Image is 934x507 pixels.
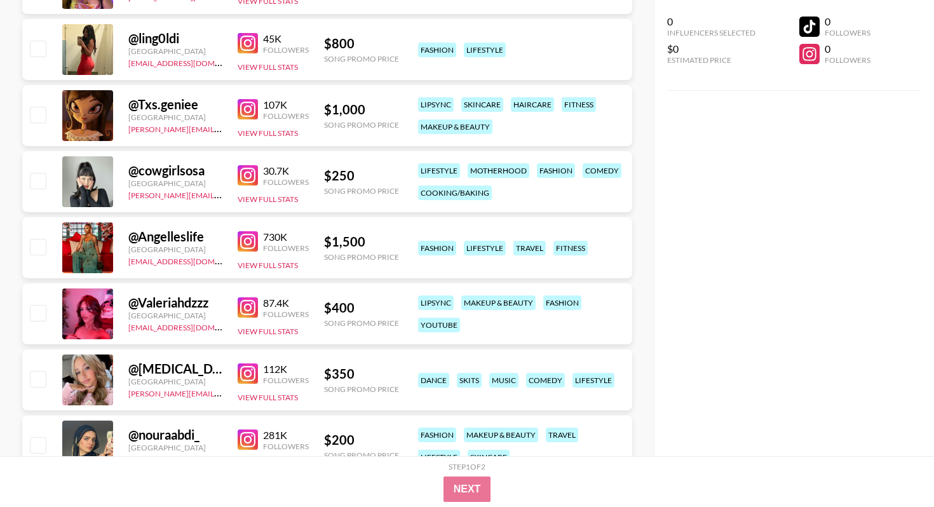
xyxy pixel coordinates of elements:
button: View Full Stats [238,194,298,204]
div: @ Angelleslife [128,229,222,245]
div: 0 [825,43,870,55]
div: comedy [526,373,565,388]
div: Influencers Selected [667,28,755,37]
div: @ [MEDICAL_DATA].[PERSON_NAME] [128,361,222,377]
div: travel [546,428,578,442]
a: [PERSON_NAME][EMAIL_ADDRESS][DOMAIN_NAME] [128,122,316,134]
div: $ 1,500 [324,234,399,250]
div: Followers [263,375,309,385]
div: fitness [562,97,596,112]
div: 281K [263,429,309,442]
div: $ 200 [324,432,399,448]
div: $ 1,000 [324,102,399,118]
div: Followers [825,55,870,65]
div: youtube [418,318,460,332]
div: Song Promo Price [324,252,399,262]
div: [GEOGRAPHIC_DATA] [128,377,222,386]
div: Song Promo Price [324,54,399,64]
div: Estimated Price [667,55,755,65]
div: fashion [543,295,581,310]
div: makeup & beauty [418,119,492,134]
div: [GEOGRAPHIC_DATA] [128,179,222,188]
div: motherhood [468,163,529,178]
div: $ 250 [324,168,399,184]
div: [GEOGRAPHIC_DATA] [128,46,222,56]
div: @ nouraabdi_ [128,427,222,443]
div: 30.7K [263,165,309,177]
div: music [489,373,518,388]
div: Followers [263,309,309,319]
button: View Full Stats [238,62,298,72]
div: fashion [418,43,456,57]
div: Song Promo Price [324,450,399,460]
div: makeup & beauty [461,295,536,310]
button: View Full Stats [238,393,298,402]
div: Song Promo Price [324,186,399,196]
div: Step 1 of 2 [449,462,485,471]
div: Song Promo Price [324,384,399,394]
div: [GEOGRAPHIC_DATA] [128,245,222,254]
button: View Full Stats [238,327,298,336]
a: [PERSON_NAME][EMAIL_ADDRESS][DOMAIN_NAME] [128,188,316,200]
div: skincare [468,450,510,464]
div: Followers [263,177,309,187]
img: Instagram [238,297,258,318]
div: Followers [825,28,870,37]
div: travel [513,241,546,255]
div: $0 [667,43,755,55]
div: lipsync [418,97,454,112]
a: [EMAIL_ADDRESS][DOMAIN_NAME] [128,320,256,332]
div: $ 800 [324,36,399,51]
div: skincare [461,97,503,112]
img: Instagram [238,33,258,53]
button: View Full Stats [238,260,298,270]
div: Followers [263,442,309,451]
div: Song Promo Price [324,318,399,328]
div: $ 400 [324,300,399,316]
div: lipsync [418,295,454,310]
a: [EMAIL_ADDRESS][DOMAIN_NAME] [128,56,256,68]
a: [EMAIL_ADDRESS][DOMAIN_NAME] [128,254,256,266]
a: [PERSON_NAME][EMAIL_ADDRESS][DOMAIN_NAME] [128,386,316,398]
div: Followers [263,45,309,55]
div: 0 [825,15,870,28]
div: Followers [263,111,309,121]
div: Song Promo Price [324,120,399,130]
div: [GEOGRAPHIC_DATA] [128,443,222,452]
div: 730K [263,231,309,243]
div: 87.4K [263,297,309,309]
div: fashion [418,241,456,255]
img: Instagram [238,363,258,384]
div: skits [457,373,482,388]
img: Instagram [238,231,258,252]
div: lifestyle [418,163,460,178]
div: fashion [537,163,575,178]
div: lifestyle [464,43,506,57]
img: Instagram [238,99,258,119]
div: [GEOGRAPHIC_DATA] [128,311,222,320]
div: $ 350 [324,366,399,382]
div: makeup & beauty [464,428,538,442]
div: 45K [263,32,309,45]
div: lifestyle [572,373,614,388]
div: @ ling0ldi [128,30,222,46]
div: comedy [583,163,621,178]
div: 112K [263,363,309,375]
div: fitness [553,241,588,255]
img: Instagram [238,429,258,450]
div: dance [418,373,449,388]
div: @ Txs.geniee [128,97,222,112]
div: cooking/baking [418,186,492,200]
div: 107K [263,98,309,111]
div: fashion [418,428,456,442]
div: @ cowgirlsosa [128,163,222,179]
div: lifestyle [418,450,460,464]
div: lifestyle [464,241,506,255]
div: [GEOGRAPHIC_DATA] [128,112,222,122]
button: View Full Stats [238,128,298,138]
button: Next [443,477,491,502]
img: Instagram [238,165,258,186]
div: 0 [667,15,755,28]
div: Followers [263,243,309,253]
div: haircare [511,97,554,112]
